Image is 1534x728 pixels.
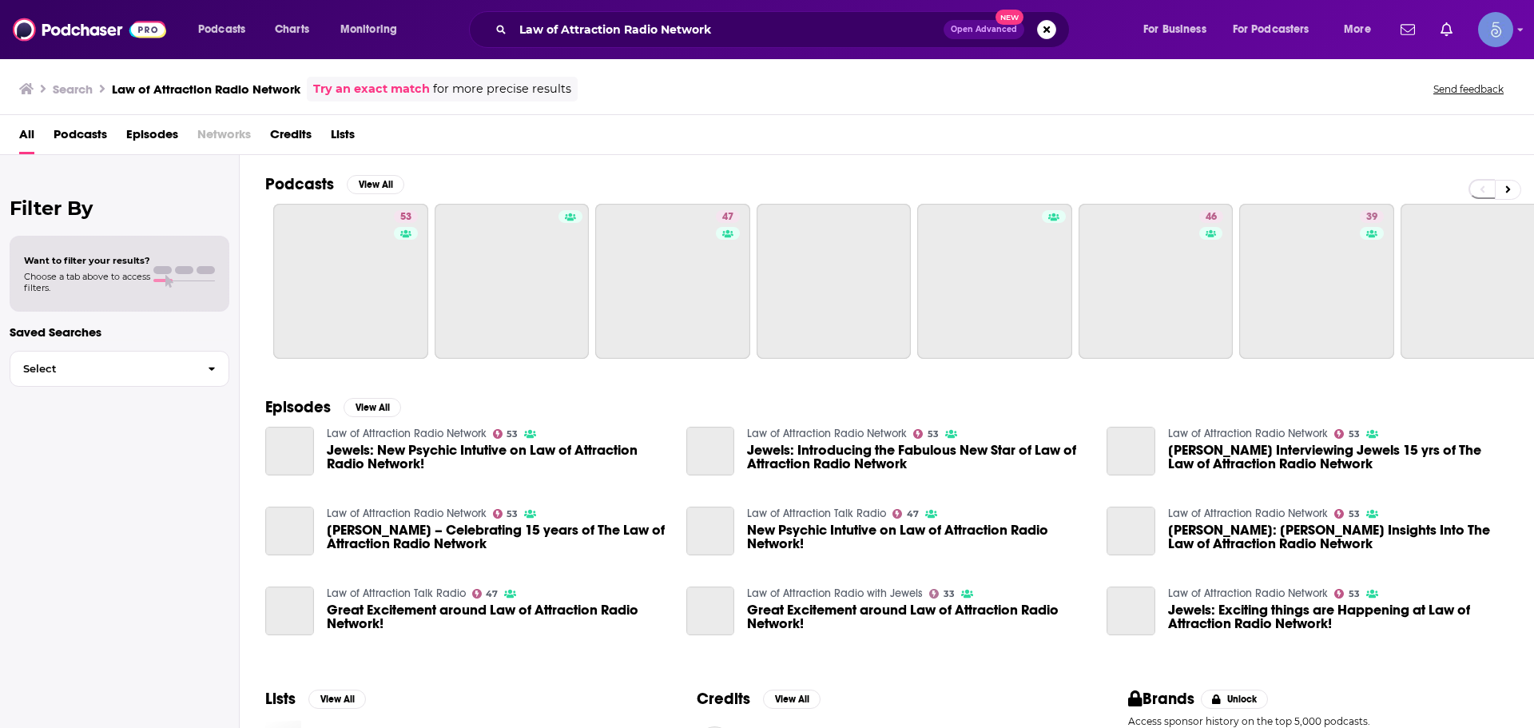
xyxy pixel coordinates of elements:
[1107,507,1155,555] a: Stan Lee: Jewels Johnson's Insights Into The Law of Attraction Radio Network
[1360,210,1384,223] a: 39
[747,523,1087,551] a: New Psychic Intutive on Law of Attraction Radio Network!
[327,523,667,551] span: [PERSON_NAME] – Celebrating 15 years of The Law of Attraction Radio Network
[686,507,735,555] a: New Psychic Intutive on Law of Attraction Radio Network!
[308,690,366,709] button: View All
[275,18,309,41] span: Charts
[1168,444,1508,471] a: Constance Interviewing Jewels 15 yrs of The Law of Attraction Radio Network
[996,10,1024,25] span: New
[928,431,939,438] span: 53
[327,444,667,471] a: Jewels: New Psychic Intutive on Law of Attraction Radio Network!
[327,523,667,551] a: Jewels Johnson – Celebrating 15 years of The Law of Attraction Radio Network
[747,603,1087,631] a: Great Excitement around Law of Attraction Radio Network!
[1478,12,1513,47] button: Show profile menu
[394,210,418,223] a: 53
[747,507,886,520] a: Law of Attraction Talk Radio
[265,397,401,417] a: EpisodesView All
[327,507,487,520] a: Law of Attraction Radio Network
[716,210,740,223] a: 47
[265,689,296,709] h2: Lists
[24,255,150,266] span: Want to filter your results?
[1349,591,1360,598] span: 53
[1333,17,1391,42] button: open menu
[892,509,919,519] a: 47
[1344,18,1371,41] span: More
[1107,587,1155,635] a: Jewels: Exciting things are Happening at Law of Attraction Radio Network!
[1168,603,1508,631] a: Jewels: Exciting things are Happening at Law of Attraction Radio Network!
[722,209,733,225] span: 47
[1334,429,1360,439] a: 53
[1168,427,1328,440] a: Law of Attraction Radio Network
[400,209,411,225] span: 53
[329,17,418,42] button: open menu
[331,121,355,154] a: Lists
[697,689,821,709] a: CreditsView All
[747,587,923,600] a: Law of Attraction Radio with Jewels
[1079,204,1234,359] a: 46
[344,398,401,417] button: View All
[944,20,1024,39] button: Open AdvancedNew
[24,271,150,293] span: Choose a tab above to access filters.
[19,121,34,154] a: All
[513,17,944,42] input: Search podcasts, credits, & more...
[273,204,428,359] a: 53
[53,82,93,97] h3: Search
[265,397,331,417] h2: Episodes
[747,427,907,440] a: Law of Attraction Radio Network
[1366,209,1377,225] span: 39
[1334,589,1360,599] a: 53
[1201,690,1269,709] button: Unlock
[951,26,1017,34] span: Open Advanced
[13,14,166,45] img: Podchaser - Follow, Share and Rate Podcasts
[507,431,518,438] span: 53
[265,427,314,475] a: Jewels: New Psychic Intutive on Law of Attraction Radio Network!
[484,11,1085,48] div: Search podcasts, credits, & more...
[187,17,266,42] button: open menu
[1199,210,1223,223] a: 46
[1143,18,1206,41] span: For Business
[686,587,735,635] a: Great Excitement around Law of Attraction Radio Network!
[1168,523,1508,551] span: [PERSON_NAME]: [PERSON_NAME] Insights Into The Law of Attraction Radio Network
[340,18,397,41] span: Monitoring
[1233,18,1309,41] span: For Podcasters
[198,18,245,41] span: Podcasts
[472,589,499,599] a: 47
[1394,16,1421,43] a: Show notifications dropdown
[112,82,300,97] h3: Law of Attraction Radio Network
[126,121,178,154] a: Episodes
[944,591,955,598] span: 33
[265,174,404,194] a: PodcastsView All
[493,429,519,439] a: 53
[929,589,955,599] a: 33
[1128,689,1194,709] h2: Brands
[327,603,667,631] a: Great Excitement around Law of Attraction Radio Network!
[1132,17,1226,42] button: open menu
[747,444,1087,471] a: Jewels: Introducing the Fabulous New Star of Law of Attraction Radio Network
[1168,523,1508,551] a: Stan Lee: Jewels Johnson's Insights Into The Law of Attraction Radio Network
[486,591,498,598] span: 47
[10,351,229,387] button: Select
[1434,16,1459,43] a: Show notifications dropdown
[1168,444,1508,471] span: [PERSON_NAME] Interviewing Jewels 15 yrs of The Law of Attraction Radio Network
[1349,511,1360,518] span: 53
[1206,209,1217,225] span: 46
[1168,507,1328,520] a: Law of Attraction Radio Network
[1478,12,1513,47] span: Logged in as Spiral5-G1
[697,689,750,709] h2: Credits
[1239,204,1394,359] a: 39
[10,324,229,340] p: Saved Searches
[270,121,312,154] a: Credits
[347,175,404,194] button: View All
[54,121,107,154] span: Podcasts
[493,509,519,519] a: 53
[686,427,735,475] a: Jewels: Introducing the Fabulous New Star of Law of Attraction Radio Network
[1168,587,1328,600] a: Law of Attraction Radio Network
[327,427,487,440] a: Law of Attraction Radio Network
[1478,12,1513,47] img: User Profile
[913,429,939,439] a: 53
